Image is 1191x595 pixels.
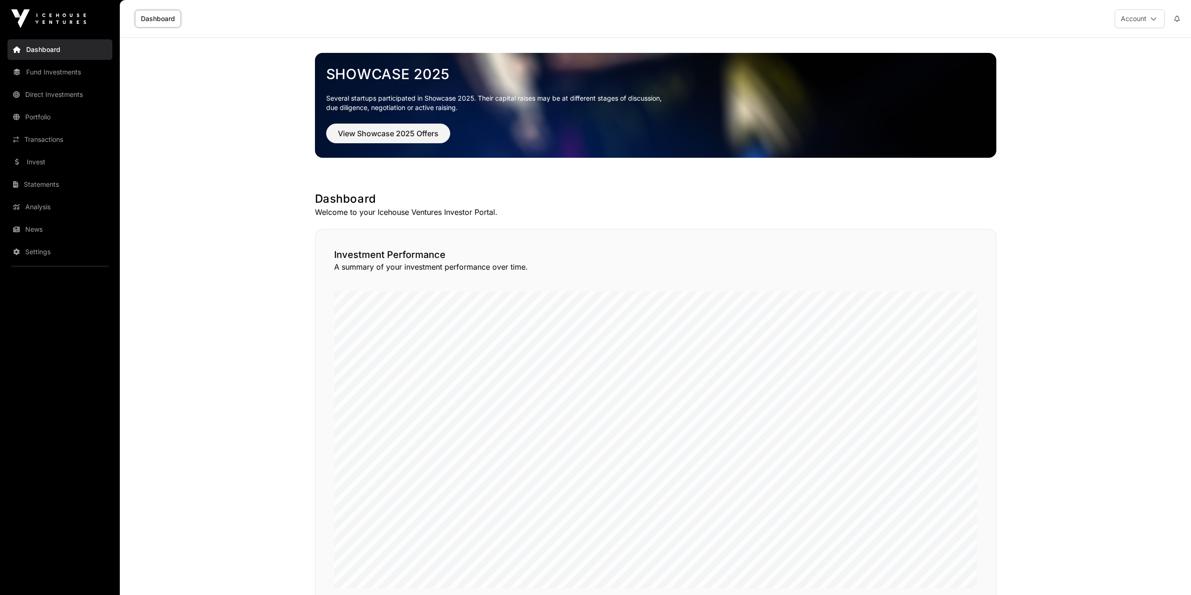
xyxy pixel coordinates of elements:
[315,206,996,218] p: Welcome to your Icehouse Ventures Investor Portal.
[334,248,977,261] h2: Investment Performance
[135,10,181,28] a: Dashboard
[7,219,112,240] a: News
[7,39,112,60] a: Dashboard
[7,174,112,195] a: Statements
[7,197,112,217] a: Analysis
[7,62,112,82] a: Fund Investments
[315,53,996,158] img: Showcase 2025
[7,84,112,105] a: Direct Investments
[7,129,112,150] a: Transactions
[315,191,996,206] h1: Dashboard
[1115,9,1165,28] button: Account
[326,124,450,143] button: View Showcase 2025 Offers
[7,242,112,262] a: Settings
[326,94,985,112] p: Several startups participated in Showcase 2025. Their capital raises may be at different stages o...
[326,133,450,142] a: View Showcase 2025 Offers
[338,128,438,139] span: View Showcase 2025 Offers
[7,152,112,172] a: Invest
[7,107,112,127] a: Portfolio
[334,261,977,272] p: A summary of your investment performance over time.
[326,66,985,82] a: Showcase 2025
[11,9,86,28] img: Icehouse Ventures Logo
